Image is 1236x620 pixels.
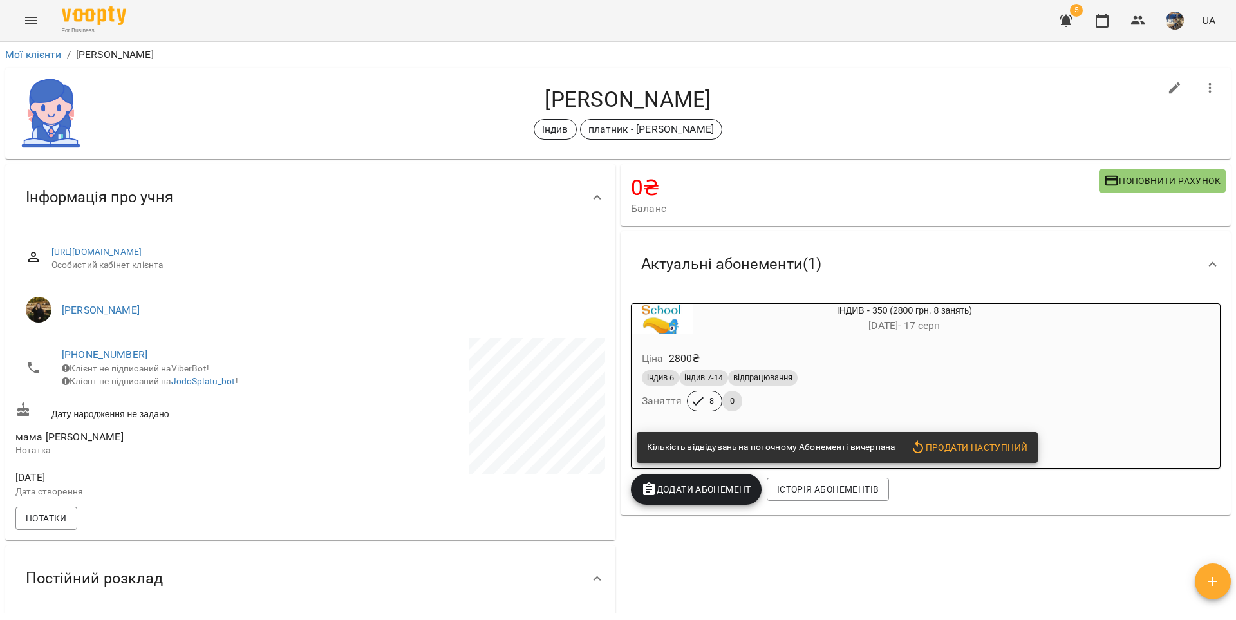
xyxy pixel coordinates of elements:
a: [URL][DOMAIN_NAME] [51,247,142,257]
span: Інформація про учня [26,187,173,207]
div: Кількість відвідувань на поточному Абонементі вичерпана [647,436,895,459]
h6: Заняття [642,392,682,410]
button: Додати Абонемент [631,474,762,505]
span: Клієнт не підписаний на ! [62,376,238,386]
span: відпрацювання [728,372,798,384]
p: [PERSON_NAME] [76,47,154,62]
span: Баланс [631,201,1099,216]
span: Додати Абонемент [641,482,751,497]
a: JodoSplatu_bot [171,376,236,386]
button: UA [1197,8,1221,32]
div: ІНДИВ - 350 (2800 грн. 8 занять) [693,304,1116,335]
span: індив 6 [642,372,679,384]
img: Ферманюк Дарина [26,297,51,323]
h4: 0 ₴ [631,174,1099,201]
div: Постійний розклад [5,545,615,612]
span: 0 [722,395,742,407]
span: Нотатки [26,511,67,526]
button: Поповнити рахунок [1099,169,1226,193]
span: 8 [702,395,722,407]
button: Історія абонементів [767,478,889,501]
span: Особистий кабінет клієнта [51,259,595,272]
button: ІНДИВ - 350 (2800 грн. 8 занять)[DATE]- 17 серпЦіна2800₴індив 6індив 7-14відпрацюванняЗаняття80 [632,304,1116,427]
span: 5 [1070,4,1083,17]
a: Мої клієнти [5,48,62,61]
span: індив 7-14 [679,372,728,384]
span: Продати наступний [910,440,1027,455]
div: Актуальні абонементи(1) [621,231,1231,297]
span: Клієнт не підписаний на ViberBot! [62,363,209,373]
a: [PHONE_NUMBER] [62,348,147,361]
p: 2800 ₴ [669,351,700,366]
span: Актуальні абонементи ( 1 ) [641,254,821,274]
nav: breadcrumb [5,47,1231,62]
span: [DATE] - 17 серп [868,319,940,332]
img: 10df61c86029c9e6bf63d4085f455a0c.jpg [1166,12,1184,30]
span: For Business [62,26,126,35]
div: платник - [PERSON_NAME] [580,119,722,140]
span: [DATE] [15,470,308,485]
li: / [67,47,71,62]
div: Інформація про учня [5,164,615,230]
button: Продати наступний [905,436,1033,459]
img: Voopty Logo [62,6,126,25]
a: [PERSON_NAME] [62,304,140,316]
span: мама [PERSON_NAME] [15,431,124,443]
p: Дата створення [15,485,308,498]
h6: Ціна [642,350,664,368]
p: платник - [PERSON_NAME] [588,122,714,137]
span: Поповнити рахунок [1104,173,1221,189]
p: Нотатка [15,444,308,457]
div: Дату народження не задано [13,399,310,423]
button: Нотатки [15,507,77,530]
button: Menu [15,5,46,36]
span: Історія абонементів [777,482,879,497]
p: індив [542,122,568,137]
img: 865aa76dd1ce1f51c1f1eea0c55722bd.png [15,78,86,149]
div: ІНДИВ - 350 (2800 грн. 8 занять) [632,304,693,335]
span: UA [1202,14,1215,27]
div: індив [534,119,577,140]
h4: [PERSON_NAME] [97,86,1159,113]
span: Постійний розклад [26,568,163,588]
